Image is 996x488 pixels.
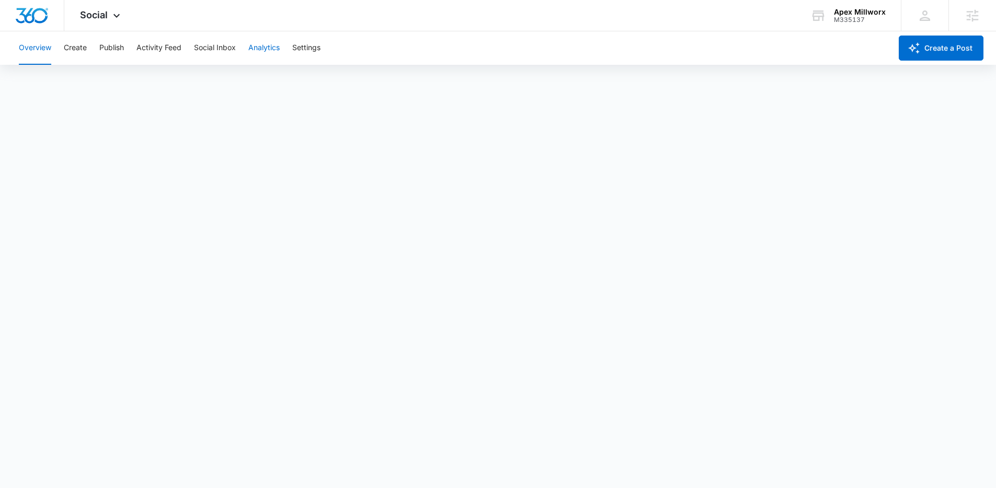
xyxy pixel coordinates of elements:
button: Analytics [248,31,280,65]
button: Overview [19,31,51,65]
div: account name [834,8,886,16]
button: Settings [292,31,320,65]
span: Social [80,9,108,20]
button: Activity Feed [136,31,181,65]
button: Create [64,31,87,65]
button: Publish [99,31,124,65]
button: Create a Post [899,36,983,61]
button: Social Inbox [194,31,236,65]
div: account id [834,16,886,24]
